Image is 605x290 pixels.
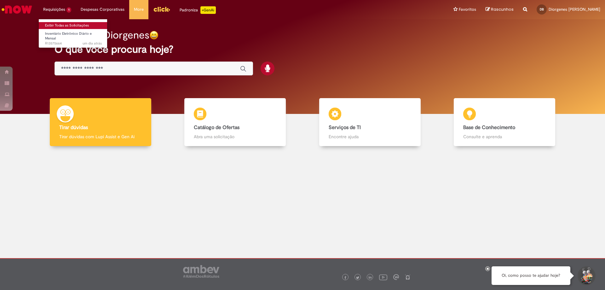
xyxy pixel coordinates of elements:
[194,124,239,131] b: Catálogo de Ofertas
[344,276,347,279] img: logo_footer_facebook.png
[459,6,476,13] span: Favoritos
[45,41,102,46] span: R13575664
[149,31,158,40] img: happy-face.png
[491,6,514,12] span: Rascunhos
[38,19,107,48] ul: Requisições
[463,133,546,140] p: Consulte e aprenda
[329,124,361,131] b: Serviços de TI
[329,133,411,140] p: Encontre ajuda
[39,22,108,29] a: Exibir Todas as Solicitações
[486,7,514,13] a: Rascunhos
[39,30,108,44] a: Aberto R13575664 : Inventário Eletrônico Diário e Mensal
[43,6,65,13] span: Requisições
[83,41,102,46] span: um dia atrás
[180,6,216,14] div: Padroniza
[183,265,219,278] img: logo_footer_ambev_rotulo_gray.png
[45,31,92,41] span: Inventário Eletrônico Diário e Mensal
[200,6,216,14] p: +GenAi
[356,276,359,279] img: logo_footer_twitter.png
[168,98,303,146] a: Catálogo de Ofertas Abra uma solicitação
[437,98,572,146] a: Base de Conhecimento Consulte e aprenda
[81,6,124,13] span: Despesas Corporativas
[153,4,170,14] img: click_logo_yellow_360x200.png
[369,276,372,280] img: logo_footer_linkedin.png
[540,7,544,11] span: DB
[393,274,399,280] img: logo_footer_workplace.png
[405,274,411,280] img: logo_footer_naosei.png
[463,124,515,131] b: Base de Conhecimento
[1,3,33,16] img: ServiceNow
[577,266,596,285] button: Iniciar Conversa de Suporte
[194,133,276,140] p: Abra uma solicitação
[83,41,102,46] time: 29/09/2025 10:21:25
[134,6,144,13] span: More
[492,266,570,285] div: Oi, como posso te ajudar hoje?
[66,7,71,13] span: 1
[379,273,387,281] img: logo_footer_youtube.png
[33,98,168,146] a: Tirar dúvidas Tirar dúvidas com Lupi Assist e Gen Ai
[55,44,551,55] h2: O que você procura hoje?
[59,124,88,131] b: Tirar dúvidas
[59,133,142,140] p: Tirar dúvidas com Lupi Assist e Gen Ai
[549,7,600,12] span: Diorgenes [PERSON_NAME]
[302,98,437,146] a: Serviços de TI Encontre ajuda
